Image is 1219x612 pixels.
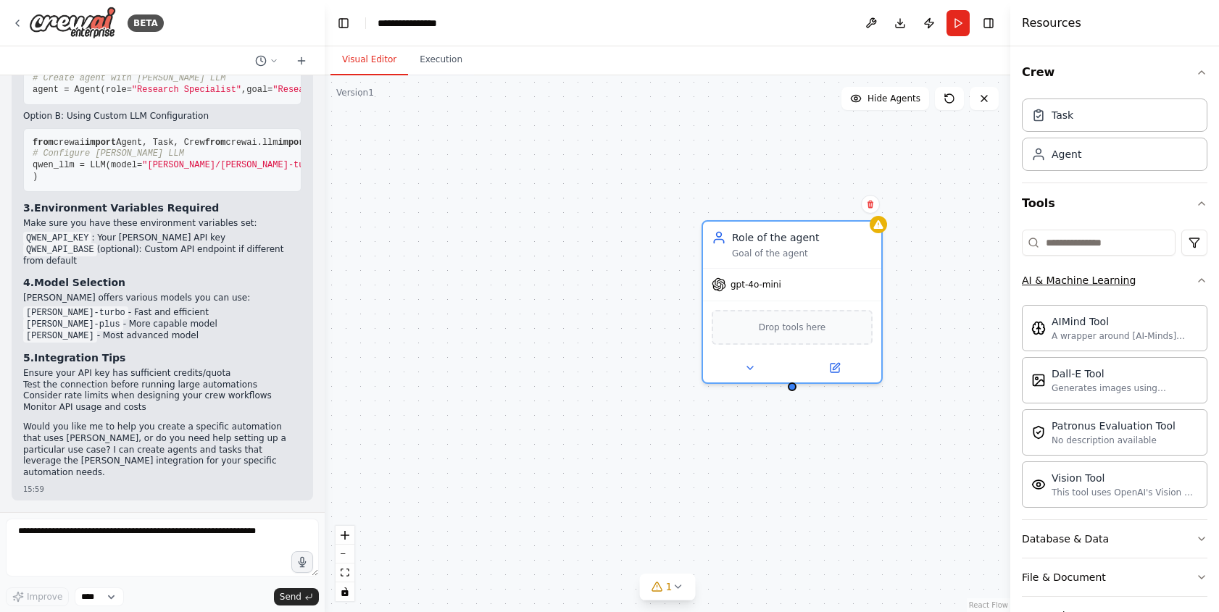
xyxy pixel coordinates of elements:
[1022,520,1207,558] button: Database & Data
[34,202,219,214] strong: Environment Variables Required
[1031,477,1046,492] img: VisionTool
[33,172,38,182] span: )
[732,248,873,259] div: Goal of the agent
[23,232,301,244] li: : Your [PERSON_NAME] API key
[23,201,301,215] h3: 3.
[290,52,313,70] button: Start a new chat
[111,160,142,170] span: model=
[408,45,474,75] button: Execution
[278,138,309,148] span: import
[6,587,69,606] button: Improve
[23,368,301,380] li: Ensure your API key has sufficient credits/quota
[1022,570,1106,584] div: File & Document
[1022,183,1207,224] button: Tools
[23,307,301,319] li: - Fast and efficient
[969,601,1008,609] a: React Flow attribution
[27,591,62,603] span: Improve
[1022,261,1207,299] button: AI & Machine Learning
[23,318,123,331] code: [PERSON_NAME]-plus
[241,85,246,95] span: ,
[640,574,696,600] button: 1
[23,275,301,290] h3: 4.
[128,14,164,32] div: BETA
[280,591,301,603] span: Send
[978,13,999,33] button: Hide right sidebar
[23,293,301,304] p: [PERSON_NAME] offers various models you can use:
[23,244,301,267] li: (optional): Custom API endpoint if different from default
[23,484,301,495] div: 15:59
[23,422,301,478] p: Would you like me to help you create a specific automation that uses [PERSON_NAME], or do you nee...
[23,111,301,122] h4: Option B: Using Custom LLM Configuration
[54,138,85,148] span: crewai
[246,85,272,95] span: goal=
[34,352,125,364] strong: Integration Tips
[794,359,875,377] button: Open in side panel
[666,579,673,594] span: 1
[336,582,354,601] button: toggle interactivity
[868,93,920,104] span: Hide Agents
[132,85,241,95] span: "Research Specialist"
[23,330,301,342] li: - Most advanced model
[336,526,354,545] button: zoom in
[23,330,97,343] code: [PERSON_NAME]
[23,218,301,230] p: Make sure you have these environment variables set:
[1052,487,1198,498] div: This tool uses OpenAI's Vision API to describe the contents of an image.
[1052,108,1073,122] div: Task
[1022,93,1207,183] div: Crew
[330,45,408,75] button: Visual Editor
[1022,273,1136,288] div: AI & Machine Learning
[1052,147,1081,162] div: Agent
[142,160,325,170] span: "[PERSON_NAME]/[PERSON_NAME]-turbo"
[249,52,284,70] button: Switch to previous chat
[1031,425,1046,440] img: PatronusEvalTool
[1052,314,1198,329] div: AIMind Tool
[336,545,354,563] button: zoom out
[861,195,880,214] button: Delete node
[1022,52,1207,93] button: Crew
[1052,330,1198,342] div: A wrapper around [AI-Minds]([URL][DOMAIN_NAME]). Useful for when you need answers to questions fr...
[23,243,97,256] code: QWEN_API_BASE
[378,16,452,30] nav: breadcrumb
[23,306,128,319] code: [PERSON_NAME]-turbo
[33,138,54,148] span: from
[336,526,354,601] div: React Flow controls
[33,160,111,170] span: qwen_llm = LLM(
[274,588,319,605] button: Send
[1052,419,1176,433] div: Patronus Evaluation Tool
[1052,366,1198,381] div: Dall-E Tool
[85,138,116,148] span: import
[291,551,313,573] button: Click to speak your automation idea
[23,380,301,391] li: Test the connection before running large automations
[1022,558,1207,596] button: File & Document
[1052,435,1176,446] div: No description available
[732,230,873,245] div: Role of the agent
[23,390,301,402] li: Consider rate limits when designing your crew workflows
[225,138,278,148] span: crewai.llm
[1052,471,1198,485] div: Vision Tool
[1022,299,1207,519] div: AI & Machine Learning
[33,148,184,159] span: # Configure [PERSON_NAME] LLM
[1022,14,1081,32] h4: Resources
[33,85,106,95] span: agent = Agent(
[23,232,91,245] code: QWEN_API_KEY
[29,7,116,39] img: Logo
[34,277,125,288] strong: Model Selection
[1031,321,1046,335] img: AIMindTool
[759,320,826,335] span: Drop tools here
[205,138,226,148] span: from
[336,563,354,582] button: fit view
[731,279,781,290] span: gpt-4o-mini
[336,87,374,98] div: Version 1
[23,402,301,414] li: Monitor API usage and costs
[702,220,883,384] div: Role of the agentGoal of the agentgpt-4o-miniDrop tools here
[23,351,301,365] h3: 5.
[333,13,354,33] button: Hide left sidebar
[106,85,132,95] span: role=
[33,73,225,83] span: # Create agent with [PERSON_NAME] LLM
[1022,532,1109,546] div: Database & Data
[116,138,204,148] span: Agent, Task, Crew
[841,87,929,110] button: Hide Agents
[1031,373,1046,387] img: DallETool
[1052,382,1198,394] div: Generates images using OpenAI's Dall-E model.
[272,85,450,95] span: "Research and analyze information"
